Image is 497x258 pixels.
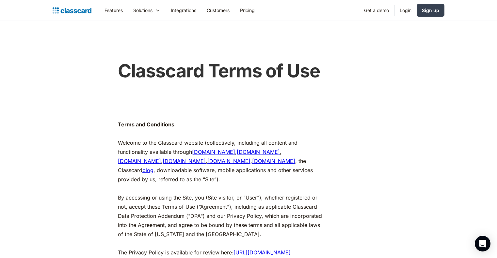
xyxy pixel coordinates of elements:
[118,158,161,164] a: [DOMAIN_NAME]
[475,236,490,251] div: Open Intercom Messenger
[166,3,201,18] a: Integrations
[207,158,250,164] a: [DOMAIN_NAME]
[53,6,91,15] a: home
[422,7,439,14] div: Sign up
[233,249,291,256] a: [URL][DOMAIN_NAME]
[133,7,152,14] div: Solutions
[192,149,235,155] a: [DOMAIN_NAME]
[99,3,128,18] a: Features
[417,4,444,17] a: Sign up
[118,121,174,128] strong: Terms and Conditions
[142,167,153,173] a: blog
[394,3,417,18] a: Login
[359,3,394,18] a: Get a demo
[128,3,166,18] div: Solutions
[201,3,235,18] a: Customers
[237,149,280,155] a: [DOMAIN_NAME]
[235,3,260,18] a: Pricing
[118,60,373,82] h1: Classcard Terms of Use
[163,158,206,164] a: [DOMAIN_NAME]
[252,158,295,164] a: [DOMAIN_NAME]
